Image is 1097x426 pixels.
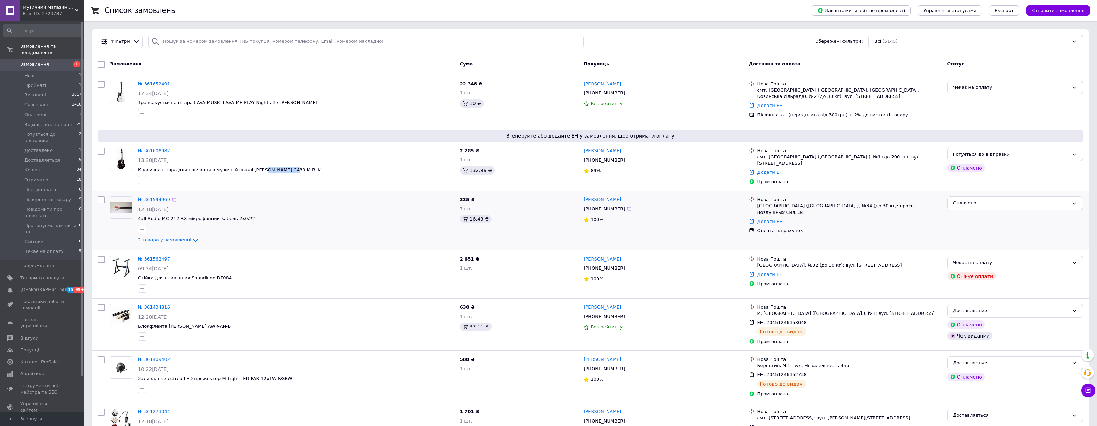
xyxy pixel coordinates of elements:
span: 100% [590,276,603,281]
span: 1 шт. [460,157,472,162]
span: 99+ [74,287,86,293]
a: [PERSON_NAME] [584,256,621,263]
span: 22 348 ₴ [460,81,482,86]
a: Фото товару [110,356,132,379]
img: Фото товару [110,306,132,324]
span: 10:22[DATE] [138,366,169,372]
div: Готово до видачі [757,327,807,336]
span: 25 [77,122,82,128]
span: Аналітика [20,371,44,377]
span: 1 [73,61,80,67]
span: Повернення товару [24,196,71,203]
div: Нова Пошта [757,148,942,154]
div: Берестин, №1: вул. Незалежності, 45б [757,363,942,369]
span: 100% [590,217,603,222]
span: Показники роботи компанії [20,299,64,311]
span: 9 [79,196,82,203]
span: 12:18[DATE] [138,207,169,212]
span: Чекає на оплату [24,248,64,255]
input: Пошук [3,24,82,37]
h1: Список замовлень [105,6,175,15]
div: Чекає на оплату [953,84,1069,91]
a: Фото товару [110,256,132,278]
span: 1416 [72,102,82,108]
div: м. [GEOGRAPHIC_DATA] ([GEOGRAPHIC_DATA].), №1: вул. [STREET_ADDRESS] [757,310,942,317]
span: Покупець [584,61,609,67]
span: 630 ₴ [460,304,475,310]
img: Фото товару [110,81,132,103]
span: 18 [77,177,82,183]
div: Чекає на оплату [953,259,1069,266]
a: Блокфлейта [PERSON_NAME] AWR-AN-B [138,324,231,329]
span: Оплачені [24,111,46,118]
a: № 361652491 [138,81,170,86]
button: Завантажити звіт по пром-оплаті [812,5,911,16]
span: 10 [77,239,82,245]
span: [PHONE_NUMBER] [584,90,625,95]
span: Музичний магазин "Мелодія" [23,4,75,10]
button: Експорт [989,5,1020,16]
span: 7 шт. [460,206,472,211]
a: Стійка для клавішних Soundking DF084 [138,275,232,280]
a: Класична гітара для навчання в музичній школі [PERSON_NAME] C430 M BLK [138,167,321,172]
div: Оплачено [947,320,985,329]
span: 4all Audio MC-212 RX мікрофонний кабель 2x0,22 [138,216,255,221]
div: 10 ₴ [460,99,484,108]
div: Оплачено [953,200,1069,207]
span: Відгуки [20,335,38,341]
span: Скасовані [24,102,48,108]
span: 335 ₴ [460,197,475,202]
div: Нова Пошта [757,81,942,87]
div: Пром-оплата [757,281,942,287]
span: Повідомлення [20,263,54,269]
div: 132.99 ₴ [460,166,495,175]
a: Додати ЕН [757,219,783,224]
a: Створити замовлення [1019,8,1090,13]
span: 5 [79,157,82,163]
span: Без рейтингу [590,101,623,106]
span: Повідомити про наявність [24,206,79,219]
input: Пошук за номером замовлення, ПІБ покупця, номером телефону, Email, номером накладної [148,35,583,48]
span: Отримано [24,177,48,183]
div: Пром-оплата [757,179,942,185]
span: ЕН: 20451246458048 [757,320,807,325]
span: Смітник [24,239,44,245]
span: Доставляється [24,157,60,163]
div: Доставляється [953,359,1069,367]
span: Виконані [24,92,46,98]
a: Заливальне світло LED прожектор M-Light LED PAR 12x1W RGBW [138,376,292,381]
a: [PERSON_NAME] [584,81,621,87]
span: 0 [79,206,82,219]
img: Фото товару [110,361,132,375]
a: Трансакустична гітара LAVA MUSIC LAVA ME PLAY Nightfall / [PERSON_NAME] [138,100,317,105]
span: Відмова кл. на пошті [24,122,75,128]
span: 1 [79,111,82,118]
span: [PHONE_NUMBER] [584,206,625,211]
span: Доставка та оплата [749,61,801,67]
span: 588 ₴ [460,357,475,362]
span: Інструменти веб-майстра та SEO [20,382,64,395]
div: 37.11 ₴ [460,323,492,331]
a: Фото товару [110,148,132,170]
span: 2 товара у замовленні [138,237,191,242]
span: 1 [79,72,82,79]
span: Замовлення [20,61,49,68]
div: [GEOGRAPHIC_DATA], №32 (до 30 кг): вул. [STREET_ADDRESS] [757,262,942,269]
div: Чек виданий [947,332,992,340]
span: 1 шт. [460,314,472,319]
span: Нові [24,72,34,79]
a: [PERSON_NAME] [584,356,621,363]
span: 1 шт. [460,366,472,371]
img: Фото товару [116,148,126,170]
span: 1 шт. [460,265,472,271]
div: Ваш ID: 2723787 [23,10,84,17]
a: [PERSON_NAME] [584,409,621,415]
span: Готується до відправки [24,131,79,144]
span: Фільтри [111,38,130,45]
span: Завантажити звіт по пром-оплаті [817,7,905,14]
div: Післяплата - (передплата від 300грн) + 2% до вартості товару [757,112,942,118]
span: Доставлено [24,147,53,154]
span: 5 [79,248,82,255]
span: 0 [79,187,82,193]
